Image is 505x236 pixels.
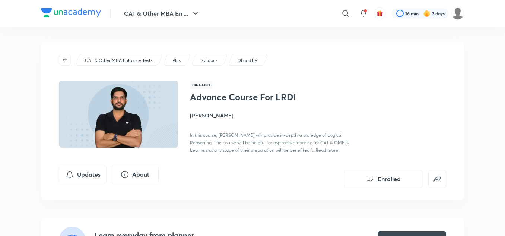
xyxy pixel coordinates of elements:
[85,57,152,64] p: CAT & Other MBA Entrance Tests
[190,92,312,103] h1: Advance Course For LRDI
[423,10,431,17] img: streak
[238,57,258,64] p: DI and LR
[201,57,217,64] p: Syllabus
[59,166,107,183] button: Updates
[41,8,101,19] a: Company Logo
[200,57,219,64] a: Syllabus
[236,57,259,64] a: DI and LR
[171,57,182,64] a: Plus
[58,80,179,148] img: Thumbnail
[172,57,181,64] p: Plus
[428,170,446,188] button: false
[377,10,383,17] img: avatar
[374,7,386,19] button: avatar
[451,7,464,20] img: subham agarwal
[120,6,204,21] button: CAT & Other MBA En ...
[190,132,350,153] span: In this course, [PERSON_NAME] will provide in-depth knowledge of Logical Reasoning. The course wi...
[190,81,212,89] span: Hinglish
[41,8,101,17] img: Company Logo
[315,147,338,153] span: Read more
[84,57,154,64] a: CAT & Other MBA Entrance Tests
[111,166,159,183] button: About
[190,111,357,119] h4: [PERSON_NAME]
[344,170,422,188] button: Enrolled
